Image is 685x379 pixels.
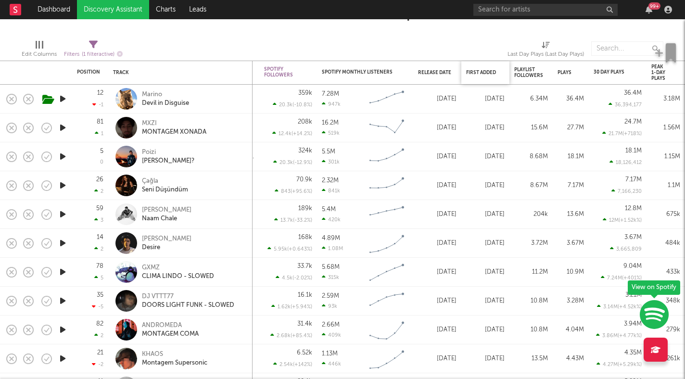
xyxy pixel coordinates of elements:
[365,87,408,111] svg: Chart title
[624,321,642,327] div: 3.94M
[142,148,194,165] a: Poizi[PERSON_NAME]?
[365,231,408,255] svg: Chart title
[558,353,584,365] div: 4.43M
[274,217,312,223] div: 13.7k ( -33.2 % )
[611,188,642,194] div: 7,166,230
[466,151,505,163] div: [DATE]
[418,122,457,134] div: [DATE]
[624,119,642,125] div: 24.7M
[273,361,312,367] div: 2.54k ( +142 % )
[322,149,335,155] div: 5.5M
[298,148,312,154] div: 324k
[322,351,338,357] div: 1.13M
[558,238,584,249] div: 3.67M
[322,101,341,107] div: 947k
[623,263,642,269] div: 9.04M
[624,90,642,96] div: 36.4M
[142,359,207,367] div: Montagem Supersonic
[142,177,188,186] div: Çağla
[418,295,457,307] div: [DATE]
[113,70,243,76] div: Track
[142,90,189,108] a: MarinoDevil in Disguise
[466,180,505,191] div: [DATE]
[651,122,680,134] div: 1.56M
[418,324,457,336] div: [DATE]
[651,93,680,105] div: 3.18M
[322,361,341,367] div: 446k
[142,350,207,367] a: KHAOSMontagem Supersonic
[514,67,543,78] div: Playlist Followers
[365,289,408,313] svg: Chart title
[322,91,339,97] div: 7.28M
[142,321,199,330] div: ANDROMEDA
[601,275,642,281] div: 7.24M ( +401 % )
[514,180,548,191] div: 8.67M
[322,274,339,280] div: 315k
[466,324,505,336] div: [DATE]
[602,130,642,137] div: 21.7M ( +718 % )
[96,263,103,269] div: 78
[142,128,206,137] div: MONTAGEM XONADA
[473,4,618,16] input: Search for artists
[142,148,194,157] div: Poizi
[100,160,103,165] div: 0
[142,206,191,215] div: [PERSON_NAME]
[591,41,663,56] input: Search...
[365,260,408,284] svg: Chart title
[94,332,103,339] div: 2
[625,148,642,154] div: 18.1M
[142,321,199,339] a: ANDROMEDAMONTAGEM COMA
[296,177,312,183] div: 70.9k
[365,347,408,371] svg: Chart title
[558,180,584,191] div: 7.17M
[142,264,214,281] a: GXMZCLIMA LINDO - SLOWED
[94,246,103,252] div: 2
[94,275,103,281] div: 5
[142,119,206,128] div: MXZI
[466,209,505,220] div: [DATE]
[594,69,627,75] div: 30 Day Plays
[322,206,336,213] div: 5.4M
[558,93,584,105] div: 36.4M
[142,330,199,339] div: MONTAGEM COMA
[558,151,584,163] div: 18.1M
[94,188,103,194] div: 2
[273,159,312,165] div: 20.3k ( -12.9 % )
[298,205,312,212] div: 189k
[142,264,214,272] div: GXMZ
[297,321,312,327] div: 31.4k
[514,295,548,307] div: 10.8M
[418,151,457,163] div: [DATE]
[142,235,191,252] a: [PERSON_NAME]Desire
[92,101,103,108] div: -1
[514,238,548,249] div: 3.72M
[610,246,642,252] div: 3,665,809
[94,217,103,223] div: 3
[514,353,548,365] div: 13.5M
[322,188,340,194] div: 841k
[272,130,312,137] div: 12.4k ( +14.2 % )
[270,332,312,339] div: 2.68k ( +85.4 % )
[142,235,191,243] div: [PERSON_NAME]
[64,49,123,61] div: Filters
[275,188,312,194] div: 843 ( +95.6 % )
[418,70,452,76] div: Release Date
[298,90,312,96] div: 359k
[597,303,642,310] div: 3.14M ( +4.52k % )
[322,293,339,299] div: 2.59M
[596,361,642,367] div: 4.27M ( +5.29k % )
[322,159,340,165] div: 301k
[418,266,457,278] div: [DATE]
[558,324,584,336] div: 4.04M
[466,70,500,76] div: First Added
[365,318,408,342] svg: Chart title
[625,292,642,298] div: 3.21M
[625,205,642,212] div: 12.8M
[625,177,642,183] div: 7.17M
[322,322,340,328] div: 2.66M
[142,272,214,281] div: CLIMA LINDO - SLOWED
[97,90,103,96] div: 12
[418,93,457,105] div: [DATE]
[142,350,207,359] div: KHAOS
[648,2,660,10] div: 99 +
